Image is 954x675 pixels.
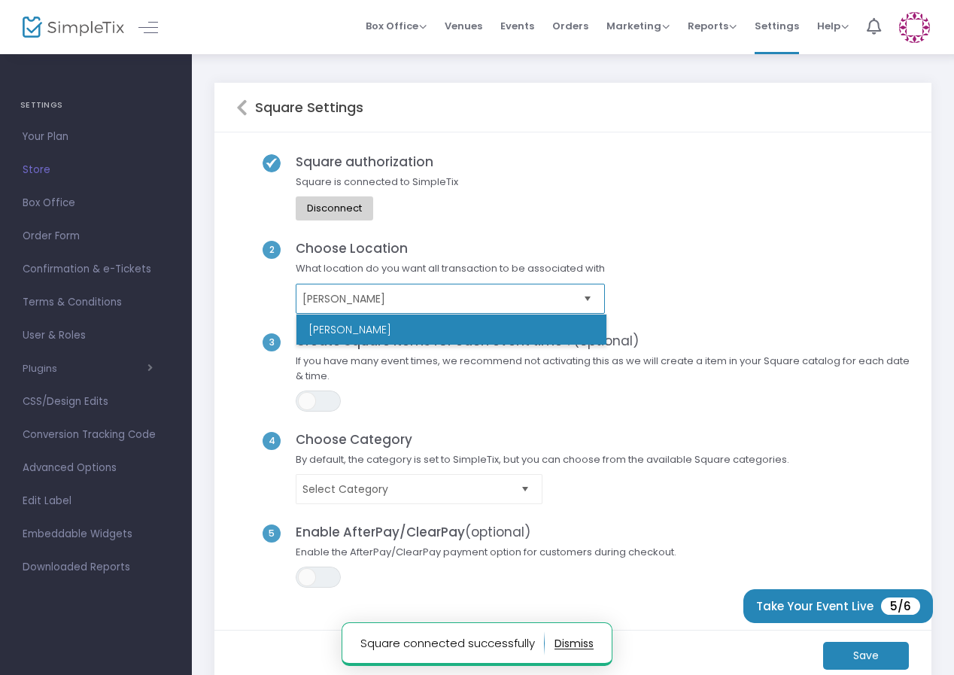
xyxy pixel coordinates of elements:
span: 5 [263,524,281,543]
span: 4 [263,432,281,450]
span: Help [817,19,849,33]
button: Take Your Event Live5/6 [743,589,933,623]
button: Plugins [23,363,153,375]
span: Venues [445,7,482,45]
span: (optional) [465,523,530,541]
h4: SETTINGS [20,90,172,120]
span: By default, the category is set to SimpleTix, but you can choose from the available Square catego... [288,452,797,475]
span: Downloaded Reports [23,558,169,577]
div: Disconnect [307,202,362,214]
h4: Square authorization [288,154,466,169]
span: Marketing [606,19,670,33]
span: Terms & Conditions [23,293,169,312]
span: 2 [263,241,281,259]
button: dismiss [554,631,594,655]
h4: Choose Location [288,241,612,256]
span: Embeddable Widgets [23,524,169,544]
span: What location do you want all transaction to be associated with [288,261,612,284]
li: [PERSON_NAME] [296,315,606,345]
span: Events [500,7,534,45]
span: 3 [263,333,281,351]
kendo-dropdownlist: NO DATA FOUND [296,474,542,504]
img: Checkbox SVG [263,154,281,172]
span: Edit Label [23,491,169,511]
h4: Choose Category [288,432,797,447]
span: [PERSON_NAME] [302,291,577,306]
span: Settings [755,7,799,45]
span: Reports [688,19,737,33]
span: Box Office [366,19,427,33]
span: 5/6 [881,597,920,615]
span: Conversion Tracking Code [23,425,169,445]
button: Disconnect [296,196,373,220]
span: Confirmation & e-Tickets [23,260,169,279]
span: Orders [552,7,588,45]
h5: Square Settings [248,99,363,116]
span: Box Office [23,193,169,213]
h4: Create Square items for each event time ? [288,333,917,348]
h4: Enable AfterPay/ClearPay [288,524,684,540]
span: Advanced Options [23,458,169,478]
m-button: Save [823,642,909,670]
span: Order Form [23,227,169,246]
span: If you have many event times, we recommend not activating this as we will create a item in your S... [288,354,917,391]
p: Square connected successfully [360,631,545,655]
span: CSS/Design Edits [23,392,169,412]
span: Select Category [302,482,515,497]
button: Select [515,473,536,506]
span: Your Plan [23,127,169,147]
span: Store [23,160,169,180]
span: Enable the AfterPay/ClearPay payment option for customers during checkout. [288,545,684,567]
span: Square is connected to SimpleTix [288,175,466,197]
button: Select [577,282,598,315]
span: User & Roles [23,326,169,345]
